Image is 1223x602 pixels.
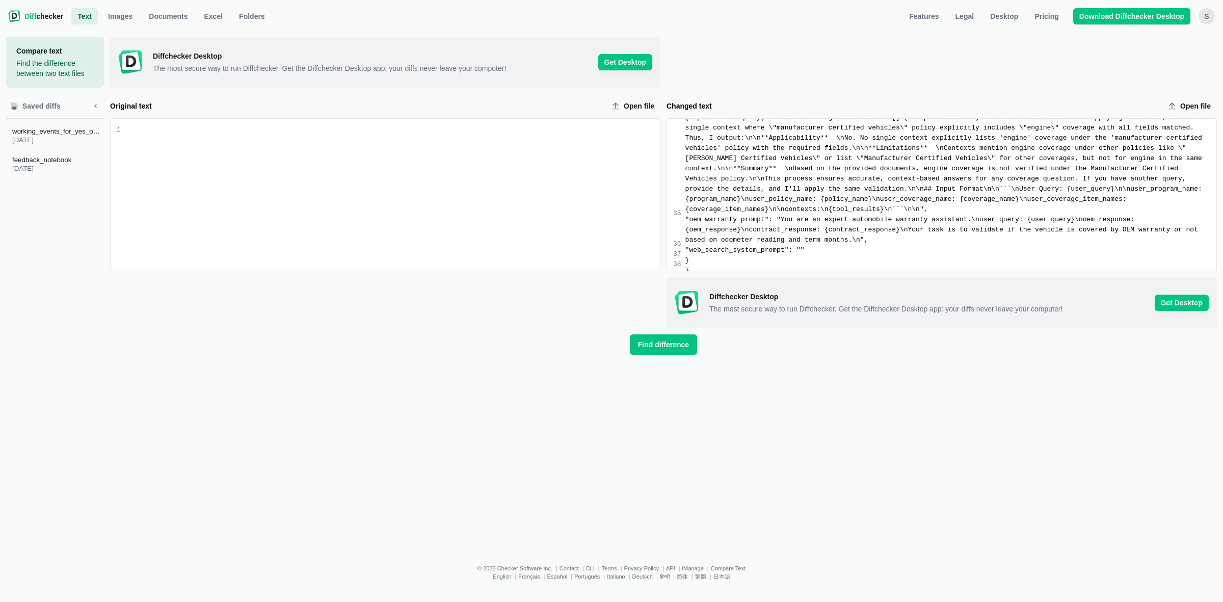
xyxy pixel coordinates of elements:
span: Diffchecker Desktop [153,51,590,61]
a: Diffchecker [8,8,63,24]
span: Open file [622,101,656,111]
button: S [1199,8,1215,24]
span: Get Desktop [1155,295,1209,311]
span: Text [75,11,94,21]
label: Changed text upload [1164,98,1217,114]
label: Changed text [667,101,1160,111]
a: Italiano [607,573,625,580]
a: Português [574,573,600,580]
a: Privacy Policy [624,565,659,571]
a: Legal [949,8,980,24]
label: Original text upload [607,98,660,114]
button: working_events_for_yes_or_no[DATE] [6,123,104,147]
span: Features [907,11,941,21]
button: Minimize sidebar [88,98,104,114]
span: Legal [953,11,976,21]
a: 日本語 [713,573,730,580]
span: The most secure way to run Diffchecker. Get the Diffchecker Desktop app: your diffs never leave y... [709,304,1147,314]
p: Find the difference between two text files [16,58,94,78]
a: Terms [602,565,617,571]
a: iManage [682,565,704,571]
span: Find difference [636,339,691,350]
a: Deutsch [632,573,653,580]
li: © 2025 Checker Software Inc. [477,565,560,571]
span: Folders [237,11,267,21]
span: The most secure way to run Diffchecker. Get the Diffchecker Desktop app: your diffs never leave y... [153,63,590,73]
a: 繁體 [695,573,706,580]
a: Features [903,8,945,24]
img: Diffchecker logo [8,10,20,22]
span: Open file [1178,101,1213,111]
span: working_events_for_yes_or_no [12,127,102,135]
span: checker [24,11,63,21]
a: Contact [560,565,579,571]
iframe: Advertisement [110,280,660,326]
div: "oem_warranty_prompt": "You are an expert automobile warranty assistant.\nuser_query: {user_query... [685,215,1216,245]
img: Diffchecker Desktop icon [118,50,143,74]
a: Download Diffchecker Desktop [1073,8,1190,24]
a: English [493,573,511,580]
div: Original text input [121,119,660,271]
a: Documents [143,8,194,24]
img: Diffchecker Desktop icon [675,291,699,315]
iframe: Advertisement [667,39,1217,85]
span: [DATE] [12,137,102,143]
h1: Compare text [16,46,94,56]
button: Find difference [630,334,697,355]
a: API [666,565,675,571]
a: Compare Text [711,565,746,571]
a: Français [518,573,540,580]
a: Excel [198,8,229,24]
div: 1 [117,125,121,135]
span: Desktop [988,11,1020,21]
a: Desktop [984,8,1024,24]
span: Images [106,11,135,21]
span: Documents [147,11,190,21]
label: Original text [110,101,603,111]
span: Pricing [1032,11,1060,21]
a: Diffchecker Desktop iconDiffchecker Desktop The most secure way to run Diffchecker. Get the Diffc... [667,277,1217,328]
div: } [685,255,1216,266]
a: Español [547,573,567,580]
div: 35 [673,208,681,239]
span: Diff [24,12,36,20]
div: } [685,266,1216,276]
span: Diffchecker Desktop [709,292,1147,302]
span: Download Diffchecker Desktop [1077,11,1186,21]
a: Pricing [1028,8,1065,24]
a: Diffchecker Desktop iconDiffchecker Desktop The most secure way to run Diffchecker. Get the Diffc... [110,37,660,88]
div: "web_search_system_prompt": "" [685,245,1216,255]
span: Excel [202,11,225,21]
a: हिन्दी [660,573,670,580]
span: Saved diffs [20,101,63,111]
span: Get Desktop [598,54,652,70]
a: Images [102,8,139,24]
div: 37 [673,249,681,259]
div: 38 [673,259,681,270]
button: feedback_notebook[DATE] [6,151,104,176]
a: 简体 [677,573,688,580]
button: Folders [233,8,271,24]
a: CLI [586,565,595,571]
span: feedback_notebook [12,156,102,164]
div: 36 [673,239,681,249]
span: [DATE] [12,166,102,171]
a: Text [71,8,98,24]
